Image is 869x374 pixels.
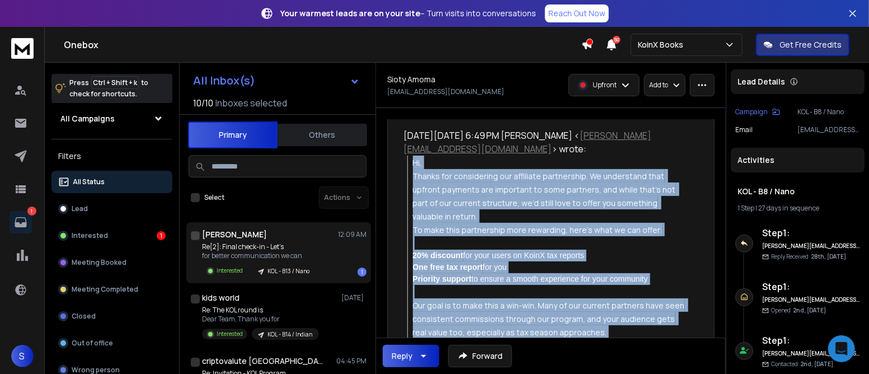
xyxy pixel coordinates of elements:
[64,38,581,52] h1: Onebox
[387,74,435,85] h1: Sioty Amoma
[762,296,860,304] h6: [PERSON_NAME][EMAIL_ADDRESS][DOMAIN_NAME]
[387,87,504,96] p: [EMAIL_ADDRESS][DOMAIN_NAME]
[403,129,689,156] div: [DATE][DATE] 6:49 PM [PERSON_NAME] < > wrote:
[73,177,105,186] p: All Status
[738,204,858,213] div: |
[202,292,239,303] h1: kids world
[762,280,860,293] h6: Step 1 :
[828,335,855,362] div: Open Intercom Messenger
[10,211,32,233] a: 1
[341,293,367,302] p: [DATE]
[51,171,172,193] button: All Status
[800,360,833,368] span: 2nd, [DATE]
[793,306,826,314] span: 2nd, [DATE]
[27,207,36,216] p: 1
[762,226,860,240] h6: Step 1 :
[413,274,472,283] strong: Priority support
[413,251,463,260] strong: 20% discount
[338,230,367,239] p: 12:09 AM
[193,75,255,86] h1: All Inbox(s)
[202,251,316,260] p: for better communication we can
[188,121,278,148] button: Primary
[448,345,512,367] button: Forward
[383,345,439,367] button: Reply
[280,8,420,18] strong: Your warmest leads are on your site
[413,263,483,272] strong: One free tax report
[593,81,617,90] p: Upfront
[51,251,172,274] button: Meeting Booked
[413,300,687,338] span: Our goal is to make this a win-win. Many of our current partners have seen consistent commissions...
[202,315,319,324] p: Dear Team, Thank you for
[797,125,860,134] p: [EMAIL_ADDRESS][DOMAIN_NAME]
[72,231,108,240] p: Interested
[358,268,367,277] div: 1
[613,36,621,44] span: 50
[217,330,243,338] p: Interested
[72,204,88,213] p: Lead
[756,34,849,56] button: Get Free Credits
[202,229,267,240] h1: [PERSON_NAME]
[638,39,688,50] p: KoinX Books
[413,273,689,285] div: to ensure a smooth experience for your community
[72,285,138,294] p: Meeting Completed
[735,125,753,134] p: Email
[69,77,148,100] p: Press to check for shortcuts.
[51,332,172,354] button: Out of office
[413,171,678,222] span: Thanks for considering our affiliate partnership. We understand that upfront payments are importa...
[797,107,860,116] p: KOL - B8 / Nano
[72,312,96,321] p: Closed
[735,107,768,116] p: Campaign
[548,8,605,19] p: Reach Out Now
[215,96,287,110] h3: Inboxes selected
[771,306,826,315] p: Opened
[738,186,858,197] h1: KOL - B8 / Nano
[413,261,689,273] div: for you
[336,357,367,366] p: 04:45 PM
[278,123,367,147] button: Others
[11,345,34,367] button: S
[735,107,780,116] button: Campaign
[202,306,319,315] p: Re: The KOL round is
[72,258,126,267] p: Meeting Booked
[413,225,663,235] span: To make this partnership more rewarding, here’s what we can offer:
[731,148,865,172] div: Activities
[392,350,412,362] div: Reply
[758,203,819,213] span: 27 days in sequence
[762,242,860,250] h6: [PERSON_NAME][EMAIL_ADDRESS][DOMAIN_NAME]
[202,356,325,367] h1: criptovalute [GEOGRAPHIC_DATA]
[762,349,860,358] h6: [PERSON_NAME][EMAIL_ADDRESS][DOMAIN_NAME]
[51,107,172,130] button: All Campaigns
[267,267,309,275] p: KOL - B13 / Nano
[762,334,860,347] h6: Step 1 :
[413,157,422,168] span: Hi,
[60,113,115,124] h1: All Campaigns
[204,193,224,202] label: Select
[11,38,34,59] img: logo
[738,76,785,87] p: Lead Details
[779,39,842,50] p: Get Free Credits
[811,253,846,260] span: 28th, [DATE]
[202,242,316,251] p: Re[2]: Final check-in - Let’s
[217,267,243,275] p: Interested
[280,8,536,19] p: – Turn visits into conversations
[51,148,172,164] h3: Filters
[157,231,166,240] div: 1
[91,76,139,89] span: Ctrl + Shift + k
[545,4,609,22] a: Reach Out Now
[413,250,689,261] div: for your users on KoinX tax reports
[267,330,312,339] p: KOL - B14 / Indian
[51,305,172,328] button: Closed
[738,203,754,213] span: 1 Step
[771,253,846,261] p: Reply Received
[771,360,833,368] p: Contacted
[193,96,213,110] span: 10 / 10
[649,81,668,90] p: Add to
[51,278,172,301] button: Meeting Completed
[184,69,369,92] button: All Inbox(s)
[51,198,172,220] button: Lead
[51,225,172,247] button: Interested1
[72,339,113,348] p: Out of office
